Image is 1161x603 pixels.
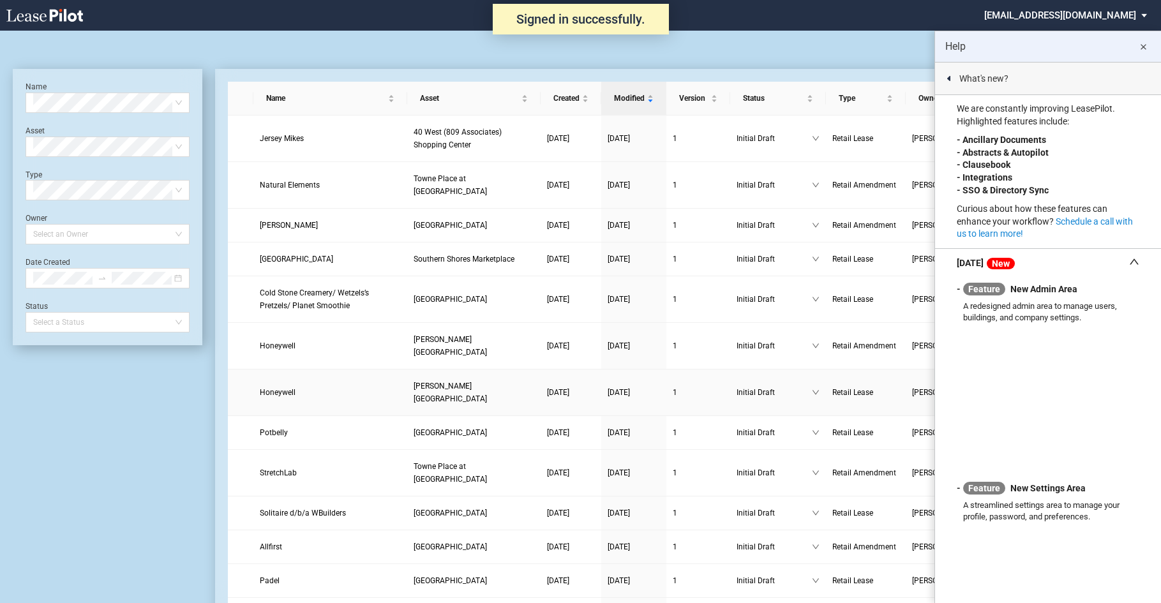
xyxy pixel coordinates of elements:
a: [DATE] [608,540,660,553]
span: Initial Draft [737,574,812,587]
span: Initial Draft [737,339,812,352]
span: Initial Draft [737,253,812,265]
span: 1 [673,576,677,585]
span: [DATE] [608,341,630,350]
span: [PERSON_NAME] [912,507,981,519]
span: Initial Draft [737,293,812,306]
span: [PERSON_NAME] [912,179,981,191]
span: StretchLab [260,468,297,477]
label: Asset [26,126,45,135]
span: [DATE] [547,341,569,350]
span: Retail Amendment [832,221,896,230]
span: [DATE] [608,542,630,551]
a: 1 [673,540,724,553]
span: down [812,429,820,436]
a: [DATE] [547,179,595,191]
span: Cold Stone Creamery/ Wetzels’s Pretzels/ Planet Smoothie [260,288,369,310]
a: [DATE] [547,253,595,265]
span: Initial Draft [737,219,812,232]
span: [DATE] [608,468,630,477]
span: [DATE] [547,468,569,477]
span: Towne Place at Greenbrier [414,174,487,196]
span: down [812,389,820,396]
span: 1 [673,341,677,350]
span: [PERSON_NAME] [912,132,981,145]
a: Retail Amendment [832,540,899,553]
span: [DATE] [608,388,630,397]
a: 1 [673,293,724,306]
label: Type [26,170,42,179]
a: Retail Amendment [832,466,899,479]
a: [DATE] [547,466,595,479]
span: Retail Lease [832,428,873,437]
a: 1 [673,132,724,145]
a: [PERSON_NAME][GEOGRAPHIC_DATA] [414,380,534,405]
span: [PERSON_NAME] [912,253,981,265]
a: Retail Lease [832,253,899,265]
a: Retail Amendment [832,339,899,352]
span: Solitaire d/b/a WBuilders [260,509,346,517]
a: 1 [673,507,724,519]
span: 1 [673,388,677,397]
span: [DATE] [547,428,569,437]
span: 1 [673,468,677,477]
label: Date Created [26,258,70,267]
a: [DATE] [608,386,660,399]
a: [DATE] [547,507,595,519]
a: [DATE] [547,386,595,399]
span: Honeywell [260,341,296,350]
a: [DATE] [547,574,595,587]
span: Created [553,92,580,105]
a: Retail Lease [832,507,899,519]
a: [PERSON_NAME][GEOGRAPHIC_DATA] [414,333,534,359]
a: Jersey Mikes [260,132,401,145]
span: [DATE] [608,295,630,304]
span: [DATE] [547,295,569,304]
span: 1 [673,181,677,190]
th: Name [253,82,407,115]
a: [GEOGRAPHIC_DATA] [414,219,534,232]
a: Retail Amendment [832,179,899,191]
a: Towne Place at [GEOGRAPHIC_DATA] [414,172,534,198]
span: Herndon Parkway [414,335,487,357]
span: Retail Lease [832,576,873,585]
a: Retail Lease [832,132,899,145]
a: [GEOGRAPHIC_DATA] [414,574,534,587]
span: down [812,509,820,517]
span: [DATE] [547,181,569,190]
span: 1 [673,542,677,551]
span: Initial Draft [737,540,812,553]
a: [DATE] [547,540,595,553]
a: [DATE] [608,132,660,145]
span: Modified [614,92,645,105]
span: Yorktowne Plaza [414,428,487,437]
a: Retail Lease [832,426,899,439]
a: [DATE] [547,426,595,439]
label: Name [26,82,47,91]
a: [DATE] [547,219,595,232]
span: Retail Lease [832,509,873,517]
span: Allfirst [260,542,282,551]
span: down [812,221,820,229]
a: [DATE] [608,426,660,439]
span: down [812,577,820,584]
span: [DATE] [608,428,630,437]
span: [DATE] [547,134,569,143]
span: Chantilly Plaza [414,509,487,517]
span: Name [266,92,386,105]
a: 1 [673,219,724,232]
span: Initial Draft [737,466,812,479]
span: [DATE] [608,181,630,190]
th: Asset [407,82,541,115]
a: 1 [673,466,724,479]
span: Retail Lease [832,388,873,397]
a: 1 [673,253,724,265]
a: [GEOGRAPHIC_DATA] [414,507,534,519]
span: Version [679,92,708,105]
span: [PERSON_NAME] [912,574,981,587]
span: down [812,255,820,263]
span: Papa Johns [260,221,318,230]
span: [DATE] [547,221,569,230]
span: Potbelly [260,428,288,437]
span: Initial Draft [737,132,812,145]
